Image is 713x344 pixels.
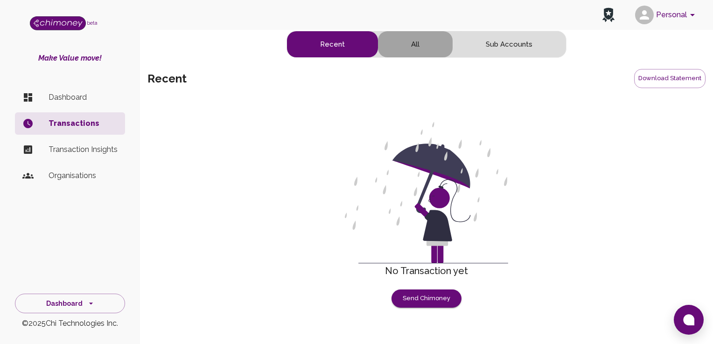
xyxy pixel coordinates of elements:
[674,305,704,335] button: Open chat window
[30,16,86,30] img: Logo
[87,20,98,26] span: beta
[287,31,566,58] div: text alignment
[634,69,706,88] button: Download Statement
[631,3,702,27] button: account of current user
[453,31,566,57] button: subaccounts
[147,263,706,278] h6: No Transaction yet
[345,122,508,263] img: make-it-rain.svg
[15,294,125,314] button: Dashboard
[49,170,118,181] p: Organisations
[49,144,118,155] p: Transaction Insights
[49,92,118,103] p: Dashboard
[49,118,118,129] p: Transactions
[378,31,453,57] button: all
[147,71,187,86] h5: recent
[391,289,461,308] button: Send Chimoney
[287,31,378,57] button: recent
